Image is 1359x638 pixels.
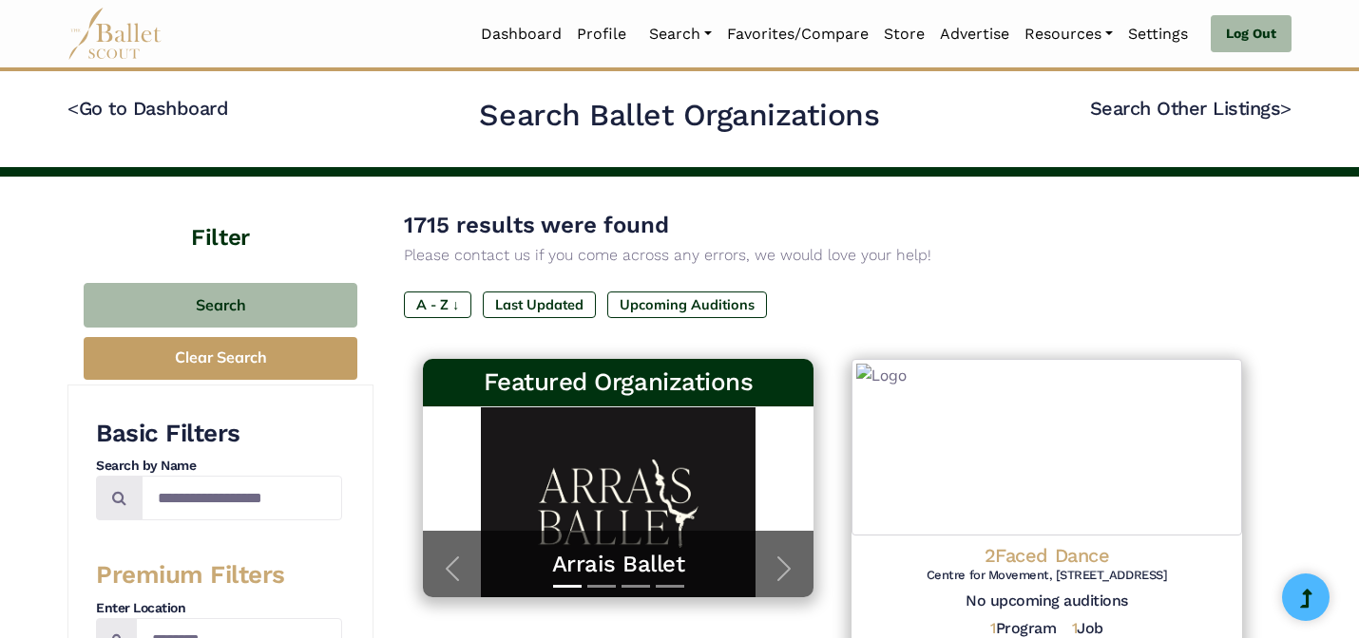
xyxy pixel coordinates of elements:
[867,568,1227,584] h6: Centre for Movement, [STREET_ADDRESS]
[876,14,932,54] a: Store
[587,575,616,597] button: Slide 2
[1017,14,1120,54] a: Resources
[67,96,79,120] code: <
[719,14,876,54] a: Favorites/Compare
[96,559,342,591] h3: Premium Filters
[990,619,996,637] span: 1
[142,476,342,520] input: Search by names...
[84,337,357,380] button: Clear Search
[473,14,569,54] a: Dashboard
[852,359,1242,535] img: Logo
[404,291,471,318] label: A - Z ↓
[569,14,634,54] a: Profile
[641,14,719,54] a: Search
[1090,97,1292,120] a: Search Other Listings>
[404,243,1261,268] p: Please contact us if you come across any errors, we would love your help!
[1120,14,1196,54] a: Settings
[404,212,669,238] span: 1715 results were found
[67,177,373,254] h4: Filter
[553,575,582,597] button: Slide 1
[479,96,879,136] h2: Search Ballet Organizations
[622,575,650,597] button: Slide 3
[84,283,357,328] button: Search
[932,14,1017,54] a: Advertise
[607,291,767,318] label: Upcoming Auditions
[438,366,798,399] h3: Featured Organizations
[67,97,228,120] a: <Go to Dashboard
[442,550,794,579] a: Arrais Ballet
[867,591,1227,611] h5: No upcoming auditions
[483,291,596,318] label: Last Updated
[96,457,342,476] h4: Search by Name
[1211,15,1292,53] a: Log Out
[867,543,1227,568] h4: 2Faced Dance
[656,575,684,597] button: Slide 4
[96,418,342,450] h3: Basic Filters
[1280,96,1292,120] code: >
[96,599,342,618] h4: Enter Location
[1072,619,1078,637] span: 1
